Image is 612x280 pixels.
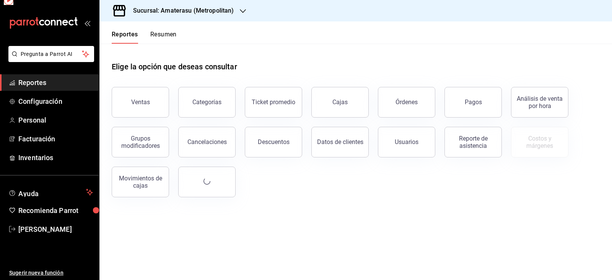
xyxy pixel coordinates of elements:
[516,135,563,149] div: Costos y márgenes
[112,31,138,44] button: Reportes
[444,127,502,157] button: Reporte de asistencia
[131,98,150,106] div: Ventas
[396,98,418,106] div: Órdenes
[449,135,497,149] div: Reporte de asistencia
[127,6,234,15] h3: Sucursal: Amaterasu (Metropolitan)
[117,135,164,149] div: Grupos modificadores
[252,98,295,106] div: Ticket promedio
[465,98,482,106] div: Pagos
[18,224,93,234] span: [PERSON_NAME]
[395,138,418,146] div: Usuarios
[18,188,83,197] span: Ayuda
[332,98,348,107] div: Cajas
[21,50,82,58] span: Pregunta a Parrot AI
[18,77,93,88] span: Reportes
[112,127,169,157] button: Grupos modificadores
[150,31,177,44] button: Resumen
[18,134,93,144] span: Facturación
[178,127,236,157] button: Cancelaciones
[112,61,237,72] h1: Elige la opción que deseas consultar
[112,87,169,118] button: Ventas
[378,87,435,118] button: Órdenes
[117,175,164,189] div: Movimientos de cajas
[378,127,435,157] button: Usuarios
[18,115,93,125] span: Personal
[245,127,302,157] button: Descuentos
[178,87,236,118] button: Categorías
[444,87,502,118] button: Pagos
[112,167,169,197] button: Movimientos de cajas
[511,127,568,157] button: Contrata inventarios para ver este reporte
[245,87,302,118] button: Ticket promedio
[258,138,290,146] div: Descuentos
[511,87,568,118] button: Análisis de venta por hora
[112,31,177,44] div: navigation tabs
[187,138,227,146] div: Cancelaciones
[18,205,93,216] span: Recomienda Parrot
[18,152,93,163] span: Inventarios
[192,98,221,106] div: Categorías
[9,269,93,277] span: Sugerir nueva función
[18,96,93,106] span: Configuración
[317,138,363,146] div: Datos de clientes
[311,127,369,157] button: Datos de clientes
[516,95,563,110] div: Análisis de venta por hora
[8,46,94,62] button: Pregunta a Parrot AI
[311,87,369,118] a: Cajas
[84,20,90,26] button: open_drawer_menu
[5,56,94,64] a: Pregunta a Parrot AI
